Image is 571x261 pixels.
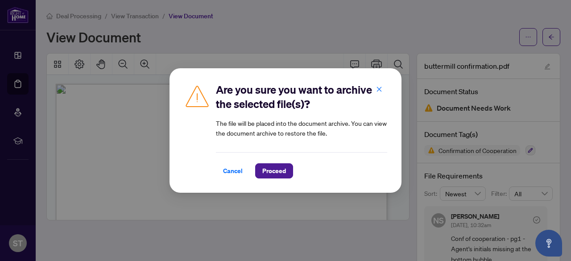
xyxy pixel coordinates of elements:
[216,83,387,111] h2: Are you sure you want to archive the selected file(s)?
[184,83,211,109] img: Caution Icon
[223,164,243,178] span: Cancel
[376,86,382,92] span: close
[535,230,562,257] button: Open asap
[216,163,250,178] button: Cancel
[216,118,387,138] article: The file will be placed into the document archive. You can view the document archive to restore t...
[262,164,286,178] span: Proceed
[255,163,293,178] button: Proceed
